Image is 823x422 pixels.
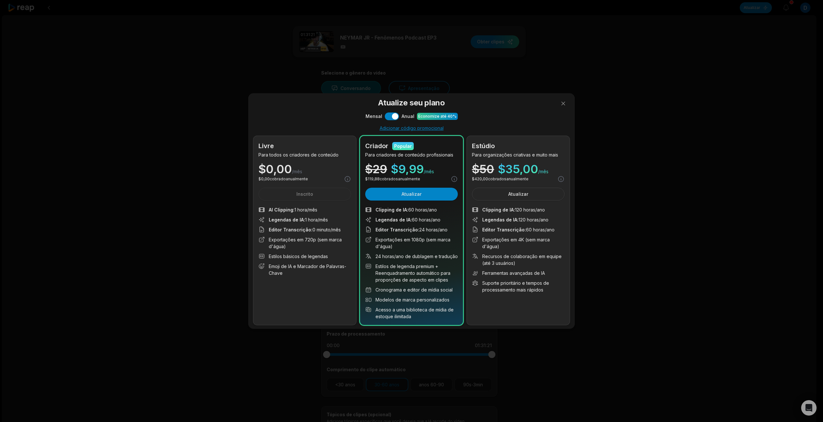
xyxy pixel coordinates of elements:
[292,169,302,174] font: /mês
[293,207,294,212] font: :
[398,176,420,181] font: anualmente
[482,270,545,276] font: Ferramentas avançadas de IA
[375,207,407,212] font: Clipping de IA
[515,207,545,212] font: 120 horas/ano
[311,227,312,232] font: :
[402,191,421,197] font: Atualizar
[482,280,549,292] font: Suporte prioritário e tempos de processamento mais rápidos
[365,152,453,157] font: Para criadores de conteúdo profissionais
[526,227,555,232] font: 60 horas/ano
[261,176,270,181] font: 0,00
[375,217,411,222] font: Legendas de IA
[525,227,526,232] font: :
[475,176,488,181] font: 420,00
[514,207,515,212] font: :
[270,176,286,181] font: cobrado
[304,217,305,222] font: :
[482,217,517,222] font: Legendas de IA
[375,254,458,259] font: 24 horas/ano de dublagem e tradução
[418,114,457,119] font: Economize até 40%
[538,169,548,174] font: /mês
[402,113,414,119] font: Anual
[269,264,346,276] font: Emoji de IA e Marcador de Palavras-Chave
[258,176,261,181] font: $
[517,217,519,222] font: :
[407,207,408,212] font: :
[488,176,506,181] font: cobrados
[398,162,424,176] font: 9,99
[411,217,412,222] font: :
[286,176,308,181] font: anualmente
[375,297,449,302] font: Modelos de marca personalizados
[258,162,266,176] font: $
[482,237,550,249] font: Exportações em 4K (sem marca d'água)
[375,237,450,249] font: Exportações em 1080p (sem marca d'água)
[482,227,525,232] font: Editor Transcrição
[508,191,528,197] font: Atualizar
[294,207,317,212] font: 1 hora/mês
[472,162,479,176] font: $
[258,142,274,150] font: Livre
[365,176,368,181] font: $
[269,207,293,212] font: AI Clipping
[378,98,445,107] font: Atualize seu plano
[375,307,454,319] font: Acesso a uma biblioteca de mídia de estoque ilimitada
[801,400,817,416] div: Abra o Intercom Messenger
[498,162,505,176] font: $
[519,217,548,222] font: 120 horas/ano
[412,217,440,222] font: 60 horas/ano
[472,188,565,201] button: Atualizar
[472,142,495,150] font: Estúdio
[269,254,328,259] font: Estilos básicos de legendas
[408,207,437,212] font: 60 horas/ano
[472,176,475,181] font: $
[506,176,529,181] font: anualmente
[380,125,444,131] font: Adicionar código promocional
[472,152,558,157] font: Para organizações criativas e muito mais
[266,162,292,176] font: 0,00
[424,169,434,174] font: /mês
[368,176,380,181] font: 119,88
[258,152,339,157] font: Para todos os criadores de conteúdo
[482,254,562,266] font: Recursos de colaboração em equipe (até 3 usuários)
[479,162,494,176] font: 50
[505,162,538,176] font: 35,00
[366,113,382,119] font: Mensal
[269,217,304,222] font: Legendas de IA
[375,264,450,283] font: Estilos de legenda premium + Reenquadramento automático para proporções de aspecto em clipes
[269,237,342,249] font: Exportações em 720p (sem marca d'água)
[365,142,388,150] font: Criador
[375,287,453,292] font: Cronograma e editor de mídia social
[269,227,311,232] font: Editor Transcrição
[375,227,418,232] font: Editor Transcrição
[365,162,373,176] font: $
[305,217,328,222] font: 1 hora/mês
[394,143,412,149] font: Popular
[373,162,387,176] font: 29
[482,207,514,212] font: Clipping de IA
[391,162,398,176] font: $
[418,227,419,232] font: :
[312,227,341,232] font: 0 minuto/mês
[419,227,448,232] font: 24 horas/ano
[365,188,458,201] button: Atualizar
[380,176,398,181] font: cobrados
